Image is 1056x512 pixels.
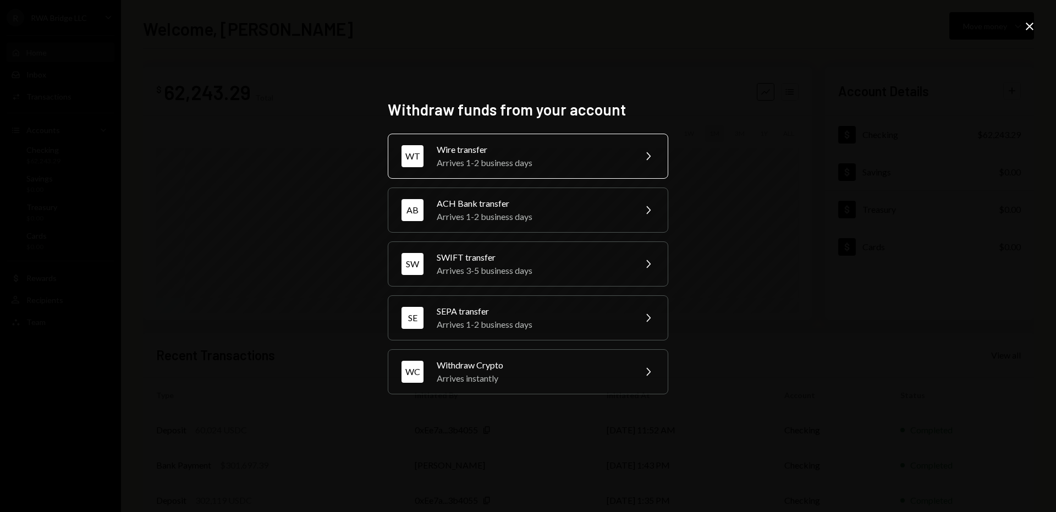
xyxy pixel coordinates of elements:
div: Wire transfer [437,143,628,156]
div: Arrives instantly [437,372,628,385]
h2: Withdraw funds from your account [388,99,668,120]
div: Arrives 1-2 business days [437,156,628,169]
div: Arrives 3-5 business days [437,264,628,277]
div: SE [402,307,424,329]
button: ABACH Bank transferArrives 1-2 business days [388,188,668,233]
div: Withdraw Crypto [437,359,628,372]
div: Arrives 1-2 business days [437,318,628,331]
div: WC [402,361,424,383]
button: WCWithdraw CryptoArrives instantly [388,349,668,394]
button: WTWire transferArrives 1-2 business days [388,134,668,179]
button: SWSWIFT transferArrives 3-5 business days [388,241,668,287]
button: SESEPA transferArrives 1-2 business days [388,295,668,340]
div: WT [402,145,424,167]
div: SEPA transfer [437,305,628,318]
div: AB [402,199,424,221]
div: ACH Bank transfer [437,197,628,210]
div: Arrives 1-2 business days [437,210,628,223]
div: SW [402,253,424,275]
div: SWIFT transfer [437,251,628,264]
